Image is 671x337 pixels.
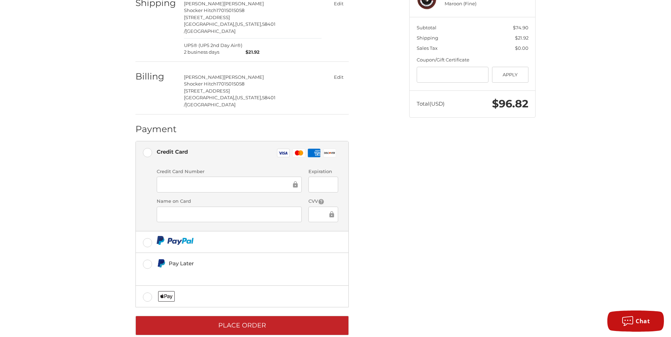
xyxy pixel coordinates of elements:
span: [STREET_ADDRESS] [184,88,230,94]
span: 58401 / [184,21,276,34]
img: Applepay icon [158,291,175,302]
h2: Payment [135,124,177,135]
span: Total (USD) [417,100,445,107]
span: [PERSON_NAME] [224,1,264,6]
iframe: PayPal Message 1 [157,271,300,277]
button: Chat [607,311,664,332]
span: 2 business days [184,49,242,56]
input: Gift Certificate or Coupon Code [417,67,489,83]
label: CVV [308,198,338,205]
span: [STREET_ADDRESS] [184,14,230,20]
img: Pay Later icon [157,259,166,268]
span: [GEOGRAPHIC_DATA], [184,21,235,27]
span: 58401 / [184,95,276,107]
span: Sales Tax [417,45,438,51]
iframe: Secure Credit Card Frame - Cardholder Name [162,210,297,218]
button: Edit [328,72,349,82]
span: [GEOGRAPHIC_DATA], [184,95,235,100]
h2: Billing [135,71,177,82]
span: [PERSON_NAME] [184,74,224,80]
span: $21.92 [242,49,260,56]
span: Shipping [417,35,438,41]
span: [US_STATE], [235,21,262,27]
iframe: Secure Credit Card Frame - Expiration Date [313,181,333,189]
span: UPS® (UPS 2nd Day Air®) [184,42,242,56]
span: [PERSON_NAME] [224,74,264,80]
button: Apply [492,67,528,83]
span: 17015015058 [216,7,244,13]
label: Expiration [308,168,338,175]
span: [GEOGRAPHIC_DATA] [185,28,236,34]
span: $74.90 [513,25,528,30]
div: Pay Later [169,258,300,269]
span: Subtotal [417,25,436,30]
div: Credit Card [157,146,188,158]
img: PayPal icon [157,236,194,245]
span: $0.00 [515,45,528,51]
button: Place Order [135,316,349,335]
span: $21.92 [515,35,528,41]
span: [PERSON_NAME] [184,1,224,6]
span: 17015015058 [216,81,244,87]
span: [US_STATE], [235,95,262,100]
div: Coupon/Gift Certificate [417,57,528,64]
iframe: Secure Credit Card Frame - CVV [313,210,328,218]
label: Credit Card Number [157,168,302,175]
span: $96.82 [492,97,528,110]
label: Name on Card [157,198,302,205]
iframe: Secure Credit Card Frame - Credit Card Number [162,181,291,189]
span: [GEOGRAPHIC_DATA] [185,102,236,107]
span: Shocker Hitch [184,81,216,87]
span: Shocker Hitch [184,7,216,13]
span: Chat [636,317,650,325]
